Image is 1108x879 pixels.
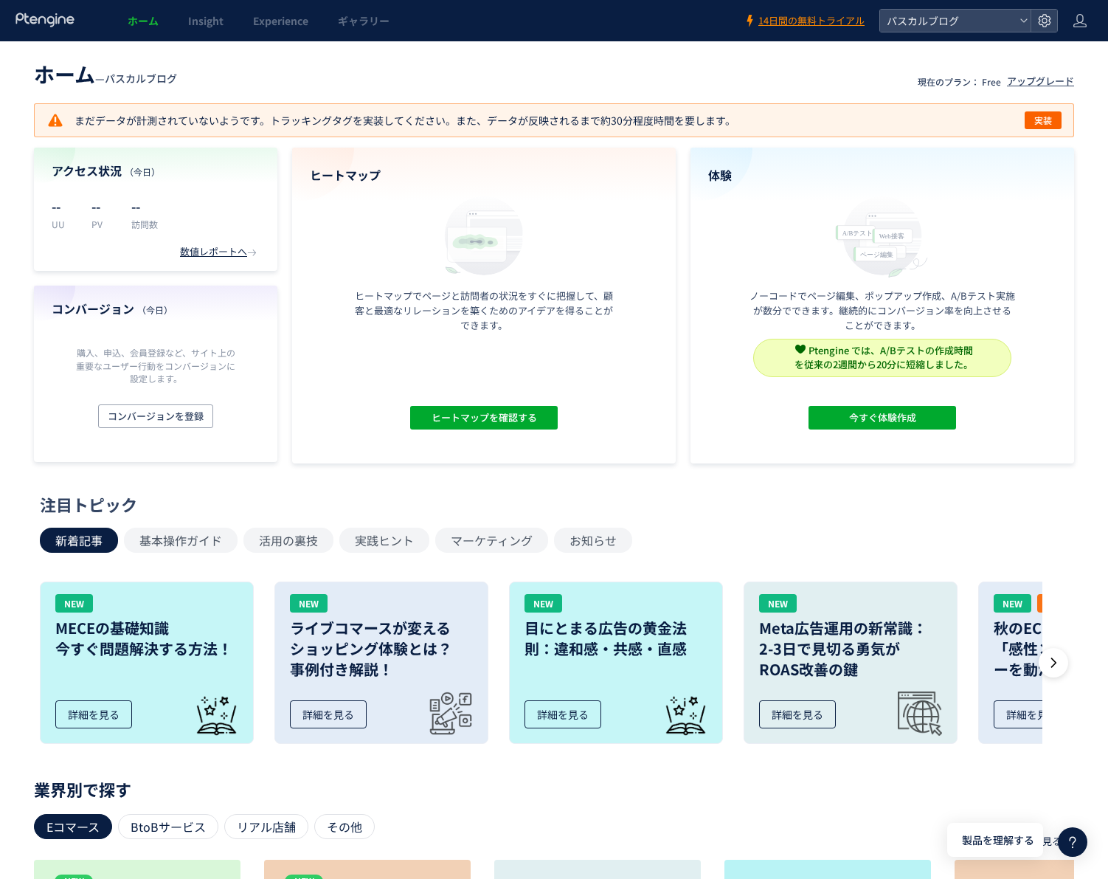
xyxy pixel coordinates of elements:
h3: 目にとまる広告の黄金法則：違和感・共感・直感 [524,618,707,659]
p: 業界別で探す [34,785,1074,793]
p: 現在のプラン： Free [918,75,1001,88]
span: 14日間の無料トライアル [758,14,865,28]
p: UU [52,218,74,230]
div: リアル店舗 [224,814,308,839]
p: 購入、申込、会員登録など、サイト上の重要なユーザー行動をコンバージョンに設定します。 [72,346,239,384]
img: home_experience_onbo_jp-C5-EgdA0.svg [828,193,936,279]
p: まだデータが計測されていないようです。トラッキングタグを実装してください。また、データが反映されるまで約30分程度時間を要します。 [46,111,735,129]
a: NEWライブコマースが変えるショッピング体験とは？事例付き解説！詳細を見る [274,582,488,744]
button: 実践ヒント [339,528,429,553]
span: ホーム [128,13,159,28]
h3: MECEの基礎知識 今すぐ問題解決する方法！ [55,618,238,659]
div: NEW [290,594,328,613]
p: -- [52,194,74,218]
a: NEWMeta広告運用の新常識：2-3日で見切る勇気がROAS改善の鍵詳細を見る [744,582,958,744]
span: ホーム [34,59,95,89]
span: （今日） [137,303,173,316]
div: Eコマース [34,814,112,839]
div: 詳細を見る [524,700,601,728]
span: 実装 [1034,111,1052,129]
button: マーケティング [435,528,548,553]
div: その他 [314,814,375,839]
div: 数値レポートへ [180,245,260,259]
span: パスカルブログ [105,71,177,86]
div: 詳細を見る [55,700,132,728]
span: Ptengine では、A/Bテストの作成時間 を従来の2週間から20分に短縮しました。 [794,343,973,371]
img: svg+xml,%3c [795,344,806,354]
div: BtoBサービス [118,814,218,839]
h3: Meta広告運用の新常識： 2-3日で見切る勇気が ROAS改善の鍵 [759,618,942,680]
a: NEW目にとまる広告の黄金法則：違和感・共感・直感詳細を見る [509,582,723,744]
div: アップグレード [1007,75,1074,89]
h4: 体験 [708,167,1056,184]
h4: ヒートマップ [310,167,658,184]
div: — [34,59,177,89]
a: 14日間の無料トライアル [744,14,865,28]
div: 詳細を見る [290,700,367,728]
button: 新着記事 [40,528,118,553]
div: NEW [55,594,93,613]
h4: アクセス状況 [52,162,260,179]
button: 実装 [1025,111,1062,129]
div: 詳細を見る [994,700,1070,728]
a: NEWMECEの基礎知識今すぐ問題解決する方法！詳細を見る [40,582,254,744]
div: NEW [994,594,1031,613]
div: 注目トピック [40,493,1061,516]
p: 訪問数 [131,218,158,230]
span: パスカルブログ [882,10,1014,32]
span: コンバージョンを登録 [108,404,204,428]
p: ノーコードでページ編集、ポップアップ作成、A/Bテスト実施が数分でできます。継続的にコンバージョン率を向上させることができます。 [749,289,1015,333]
p: ヒートマップでページと訪問者の状況をすぐに把握して、顧客と最適なリレーションを築くためのアイデアを得ることができます。 [351,289,617,333]
p: -- [91,194,114,218]
p: -- [131,194,158,218]
p: PV [91,218,114,230]
button: ヒートマップを確認する [410,406,558,430]
button: コンバージョンを登録 [98,404,213,428]
button: 基本操作ガイド [124,528,238,553]
span: Experience [253,13,308,28]
span: （今日） [125,165,160,178]
span: ギャラリー [338,13,389,28]
div: HOT [1037,594,1074,613]
div: NEW [759,594,797,613]
span: 今すぐ体験作成 [849,406,916,430]
div: NEW [524,594,562,613]
button: 今すぐ体験作成 [809,406,956,430]
div: 詳細を見る [759,700,836,728]
span: 製品を理解する [962,833,1034,848]
h3: ライブコマースが変える ショッピング体験とは？ 事例付き解説！ [290,618,473,680]
span: Insight [188,13,224,28]
h4: コンバージョン [52,300,260,317]
button: お知らせ [554,528,632,553]
span: ヒートマップを確認する [432,406,537,430]
button: 活用の裏技 [243,528,333,553]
